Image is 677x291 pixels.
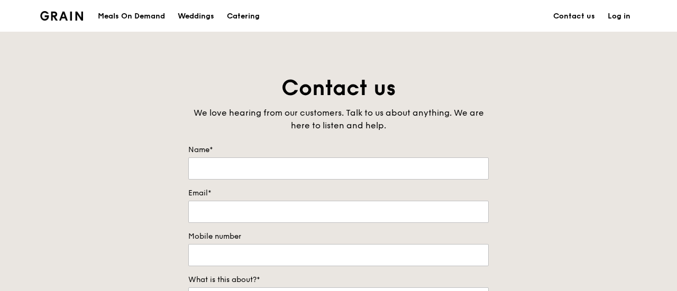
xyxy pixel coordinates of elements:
[178,1,214,32] div: Weddings
[227,1,260,32] div: Catering
[188,231,489,242] label: Mobile number
[601,1,637,32] a: Log in
[171,1,221,32] a: Weddings
[188,145,489,155] label: Name*
[547,1,601,32] a: Contact us
[188,107,489,132] div: We love hearing from our customers. Talk to us about anything. We are here to listen and help.
[188,188,489,199] label: Email*
[98,1,165,32] div: Meals On Demand
[40,11,83,21] img: Grain
[221,1,266,32] a: Catering
[188,74,489,102] h1: Contact us
[188,275,489,285] label: What is this about?*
